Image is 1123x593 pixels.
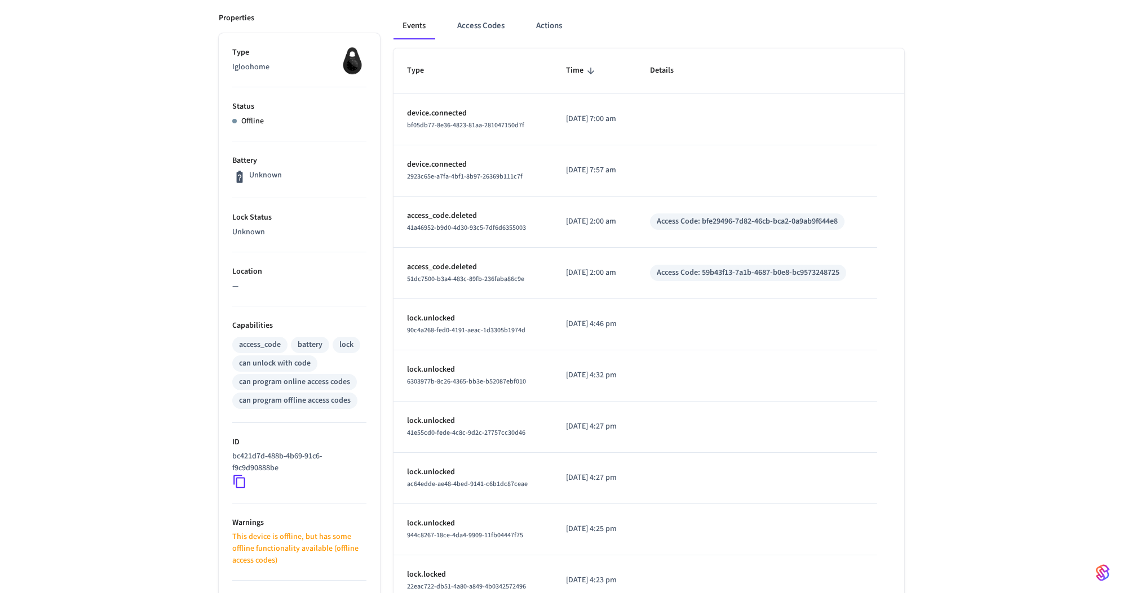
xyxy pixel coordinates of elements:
span: bf05db77-8e36-4823-81aa-281047150d7f [407,121,524,130]
p: Type [232,47,366,59]
span: Details [650,62,688,79]
p: [DATE] 2:00 am [566,267,623,279]
p: Status [232,101,366,113]
div: lock [339,339,353,351]
p: ID [232,436,366,448]
span: Time [566,62,598,79]
p: Warnings [232,517,366,529]
p: [DATE] 7:00 am [566,113,623,125]
span: 22eac722-db51-4a80-a849-4b0342572496 [407,582,526,591]
p: Properties [219,12,254,24]
img: igloohome_igke [338,47,366,75]
p: [DATE] 4:27 pm [566,472,623,484]
p: [DATE] 4:23 pm [566,574,623,586]
p: Unknown [232,226,366,238]
div: ant example [394,12,904,39]
span: 51dc7500-b3a4-483c-89fb-236faba86c9e [407,274,524,284]
div: access_code [239,339,281,351]
div: can program offline access codes [239,395,351,407]
p: This device is offline, but has some offline functionality available (offline access codes) [232,531,366,567]
div: can unlock with code [239,358,311,369]
p: Location [232,266,366,278]
p: bc421d7d-488b-4b69-91c6-f9c9d90888be [232,451,362,474]
p: [DATE] 7:57 am [566,164,623,176]
p: lock.unlocked [407,518,539,529]
p: Unknown [249,170,282,181]
p: Lock Status [232,212,366,224]
span: 41a46952-b9d0-4d30-93c5-7df6d6355003 [407,223,526,233]
p: lock.unlocked [407,415,539,427]
p: Capabilities [232,320,366,332]
p: Battery [232,155,366,167]
span: ac64edde-ae48-4bed-9141-c6b1dc87ceae [407,479,528,489]
p: lock.unlocked [407,364,539,376]
p: Igloohome [232,61,366,73]
p: [DATE] 4:32 pm [566,369,623,381]
div: Access Code: bfe29496-7d82-46cb-bca2-0a9ab9f644e8 [657,216,838,228]
p: [DATE] 4:27 pm [566,421,623,433]
p: lock.unlocked [407,313,539,324]
span: 90c4a268-fed0-4191-aeac-1d3305b1974d [407,326,525,335]
p: device.connected [407,108,539,119]
div: can program online access codes [239,376,350,388]
button: Access Codes [448,12,514,39]
p: lock.unlocked [407,466,539,478]
p: access_code.deleted [407,261,539,273]
p: [DATE] 4:25 pm [566,523,623,535]
span: 944c8267-18ce-4da4-9909-11fb04447f75 [407,530,523,540]
p: device.connected [407,159,539,171]
p: — [232,280,366,292]
p: access_code.deleted [407,210,539,222]
img: SeamLogoGradient.69752ec5.svg [1096,564,1109,582]
span: Type [407,62,439,79]
span: 41e55cd0-fede-4c8c-9d2c-27757cc30d46 [407,428,525,438]
p: [DATE] 2:00 am [566,216,623,228]
button: Events [394,12,435,39]
button: Actions [527,12,571,39]
p: lock.locked [407,569,539,581]
div: battery [298,339,322,351]
span: 6303977b-8c26-4365-bb3e-b52087ebf010 [407,377,526,386]
p: [DATE] 4:46 pm [566,318,623,330]
p: Offline [241,115,264,127]
span: 2923c65e-a7fa-4bf1-8b97-26369b111c7f [407,172,523,181]
div: Access Code: 59b43f13-7a1b-4687-b0e8-bc9573248725 [657,267,839,279]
